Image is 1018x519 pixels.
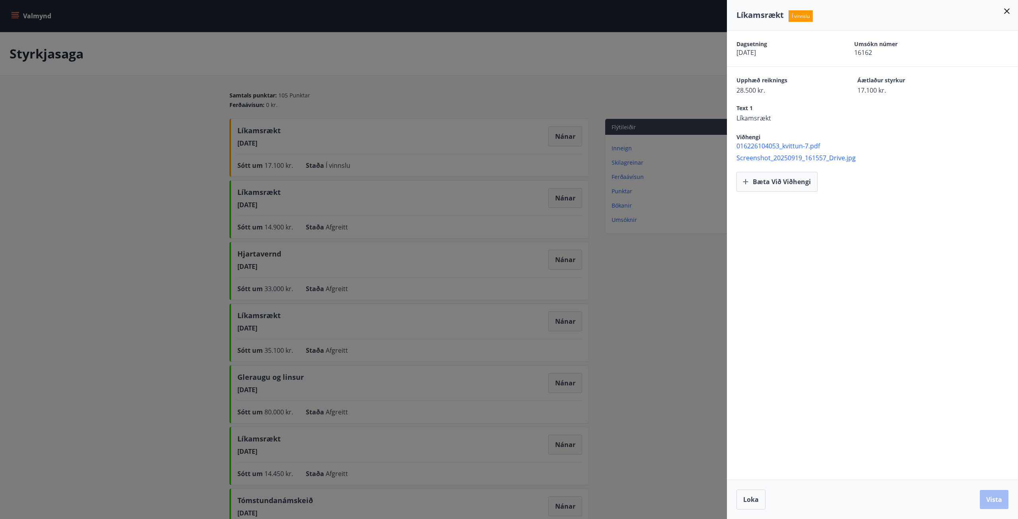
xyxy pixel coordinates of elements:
span: 17.100 kr. [857,86,950,95]
button: Bæta við viðhengi [736,172,818,192]
span: Líkamsrækt [736,10,784,20]
span: Líkamsrækt [736,114,830,122]
span: 28.500 kr. [736,86,830,95]
span: Viðhengi [736,133,760,141]
span: Screenshot_20250919_161557_Drive.jpg [736,154,1018,162]
span: [DATE] [736,48,826,57]
button: Loka [736,490,765,509]
span: Í vinnslu [789,10,813,22]
span: 016226104053_kvittun-7.pdf [736,142,1018,150]
span: 16162 [854,48,944,57]
span: Áætlaður styrkur [857,76,950,86]
span: Dagsetning [736,40,826,48]
span: Loka [743,495,759,504]
span: Upphæð reiknings [736,76,830,86]
span: Text 1 [736,104,830,114]
span: Umsókn númer [854,40,944,48]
